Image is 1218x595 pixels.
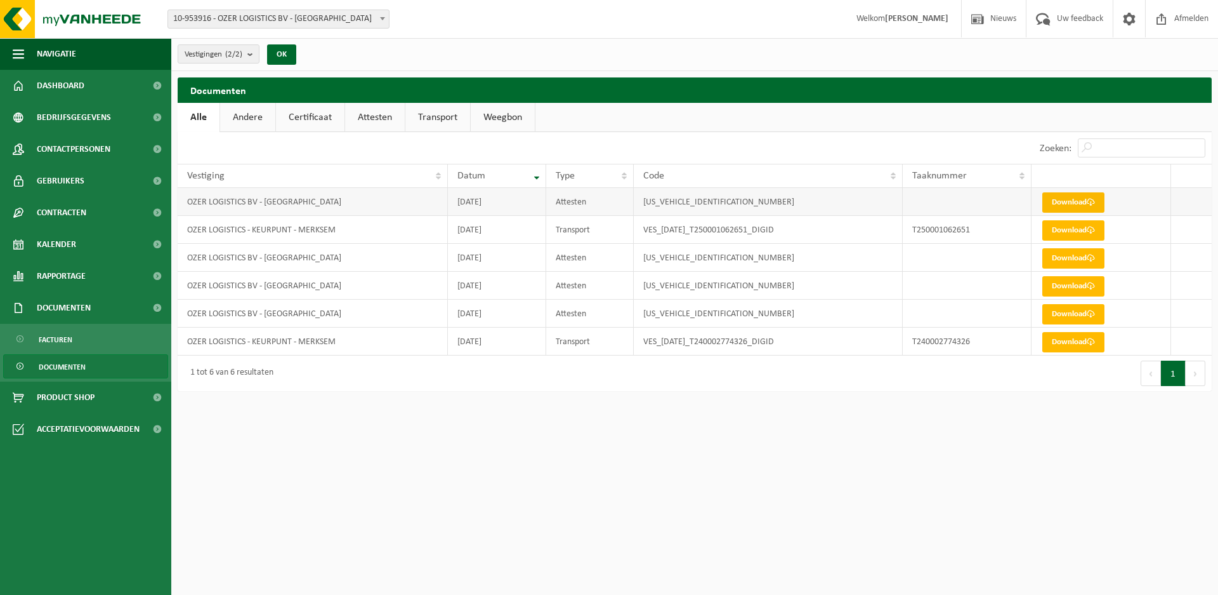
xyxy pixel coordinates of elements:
strong: [PERSON_NAME] [885,14,948,23]
td: OZER LOGISTICS - KEURPUNT - MERKSEM [178,328,448,356]
a: Alle [178,103,219,132]
td: [DATE] [448,300,546,328]
td: T250001062651 [903,216,1031,244]
td: VES_[DATE]_T250001062651_DIGID [634,216,903,244]
span: 10-953916 - OZER LOGISTICS BV - ROTTERDAM [168,10,389,28]
td: [DATE] [448,328,546,356]
td: [DATE] [448,216,546,244]
a: Download [1042,332,1104,352]
span: 10-953916 - OZER LOGISTICS BV - ROTTERDAM [167,10,390,29]
span: Code [643,171,664,181]
span: Type [556,171,575,181]
span: Bedrijfsgegevens [37,102,111,133]
button: Previous [1141,361,1161,386]
td: Transport [546,216,634,244]
a: Facturen [3,327,168,351]
span: Documenten [37,292,91,324]
span: Kalender [37,229,76,260]
a: Andere [220,103,275,132]
span: Product Shop [37,382,95,413]
button: Vestigingen(2/2) [178,44,259,64]
td: Attesten [546,272,634,300]
span: Taaknummer [912,171,967,181]
a: Transport [405,103,470,132]
td: [US_VEHICLE_IDENTIFICATION_NUMBER] [634,244,903,272]
span: Dashboard [37,70,84,102]
span: Vestiging [187,171,225,181]
a: Download [1042,304,1104,324]
td: OZER LOGISTICS BV - [GEOGRAPHIC_DATA] [178,272,448,300]
span: Contactpersonen [37,133,110,165]
td: Transport [546,328,634,356]
td: [DATE] [448,188,546,216]
label: Zoeken: [1040,144,1071,154]
td: [US_VEHICLE_IDENTIFICATION_NUMBER] [634,300,903,328]
a: Download [1042,276,1104,297]
span: Vestigingen [185,45,242,64]
span: Datum [457,171,485,181]
span: Rapportage [37,260,86,292]
td: [US_VEHICLE_IDENTIFICATION_NUMBER] [634,188,903,216]
td: T240002774326 [903,328,1031,356]
td: [DATE] [448,272,546,300]
td: Attesten [546,244,634,272]
span: Facturen [39,328,72,352]
td: OZER LOGISTICS BV - [GEOGRAPHIC_DATA] [178,300,448,328]
td: OZER LOGISTICS - KEURPUNT - MERKSEM [178,216,448,244]
a: Certificaat [276,103,344,132]
span: Gebruikers [37,165,84,197]
h2: Documenten [178,77,1212,102]
td: Attesten [546,300,634,328]
button: OK [267,44,296,65]
div: 1 tot 6 van 6 resultaten [184,362,273,385]
td: OZER LOGISTICS BV - [GEOGRAPHIC_DATA] [178,244,448,272]
span: Contracten [37,197,86,229]
td: [US_VEHICLE_IDENTIFICATION_NUMBER] [634,272,903,300]
td: OZER LOGISTICS BV - [GEOGRAPHIC_DATA] [178,188,448,216]
button: Next [1186,361,1205,386]
td: Attesten [546,188,634,216]
count: (2/2) [225,50,242,58]
a: Attesten [345,103,405,132]
span: Documenten [39,355,86,379]
a: Weegbon [471,103,535,132]
a: Documenten [3,354,168,378]
a: Download [1042,220,1104,241]
td: [DATE] [448,244,546,272]
a: Download [1042,248,1104,269]
span: Acceptatievoorwaarden [37,413,140,445]
button: 1 [1161,361,1186,386]
a: Download [1042,192,1104,213]
span: Navigatie [37,38,76,70]
td: VES_[DATE]_T240002774326_DIGID [634,328,903,356]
